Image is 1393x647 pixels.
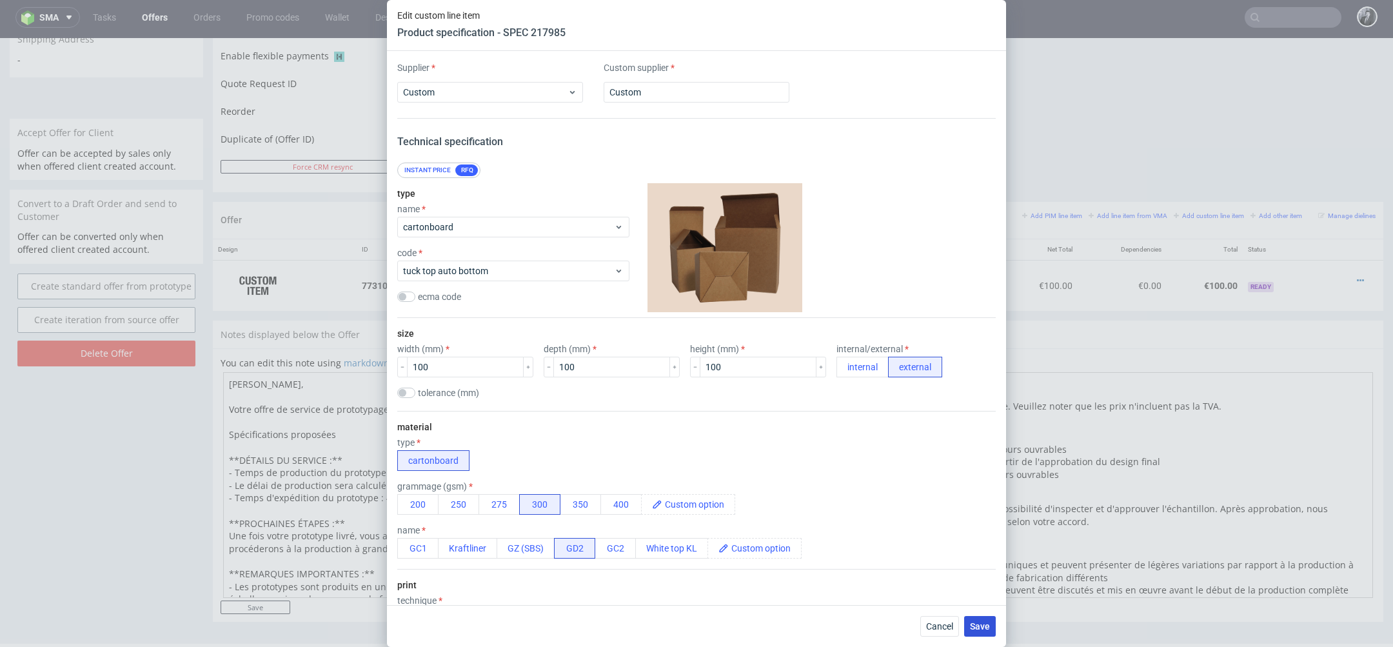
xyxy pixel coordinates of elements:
button: Kraftliner [438,538,497,559]
button: 200 [397,494,439,515]
label: print [397,580,417,590]
td: Duplicate of (Offer ID) [221,90,444,121]
label: ecma code [418,292,461,302]
label: height (mm) [690,344,745,354]
button: GD2 [554,538,595,559]
button: Cancel [920,616,959,637]
label: code [397,248,422,258]
label: depth (mm) [544,344,597,354]
a: CBOG-1 [459,257,486,266]
div: Notes displayed below the Offer [213,283,1383,311]
label: name [397,204,426,214]
input: mm [553,357,670,377]
span: Source: [433,257,486,266]
label: type [397,437,420,448]
div: RFQ [456,164,479,176]
th: ID [357,201,428,223]
button: 400 [600,494,642,515]
input: Enter custom supplier name [604,82,789,103]
img: cartonboard--tuck-top-auto-bottom--photo.png [647,183,802,312]
button: 275 [479,494,520,515]
input: Delete Offer [17,303,195,328]
td: Reorder [221,65,444,90]
th: Status [1243,201,1310,223]
label: tolerance (mm) [418,388,479,398]
th: Net Total [1002,201,1078,223]
input: Save [709,122,778,135]
td: 1 [873,222,925,273]
button: GZ (SBS) [497,538,555,559]
img: ico-item-custom-a8f9c3db6a5631ce2f509e228e8b95abde266dc4376634de7b166047de09ff05.png [226,232,290,264]
span: - [17,15,195,28]
th: Name [428,201,873,223]
span: Cancel [926,622,953,631]
label: Custom supplier [604,61,789,74]
span: tuck top auto bottom [403,264,614,277]
span: Technical specification [397,135,503,148]
td: Enable flexible payments [221,10,444,35]
input: mm [407,357,524,377]
th: Total [1167,201,1243,223]
button: GC1 [397,538,439,559]
span: Ready [1248,244,1274,254]
input: Save [221,562,290,576]
small: Add PIM line item [1022,174,1082,181]
td: Quote Request ID [221,35,444,65]
small: Add custom line item [1174,174,1244,181]
input: mm [700,357,816,377]
small: Add other item [1250,174,1302,181]
small: Manage dielines [1318,174,1376,181]
th: Design [213,201,357,223]
span: Custom [403,86,568,99]
small: Add line item from VMA [1089,174,1167,181]
strong: 773107 [362,243,393,253]
div: You can edit this note using [221,319,1376,562]
span: Save [970,622,990,631]
p: Offer can be converted only when offered client created account. [17,192,195,217]
button: 350 [560,494,601,515]
textarea: [PERSON_NAME], Votre offre de service de prototypage imprimé est prête. Veuillez noter que les pr... [223,334,796,560]
div: Accept Offer for Client [10,81,203,109]
button: 300 [519,494,560,515]
td: €0.00 [1078,222,1167,273]
button: Force CRM resync [221,122,424,135]
td: €100.00 [1167,222,1243,273]
span: Edit custom line item [397,10,566,21]
div: Instant price [399,164,456,176]
th: Unit Price [925,201,1001,223]
th: Quant. [873,201,925,223]
p: Offer can be accepted by sales only when offered client created account. [17,109,195,134]
span: Service de prototypage - Boîte produit à fond automatique renforcé personnalisable A30 (10 cm x 1... [433,228,627,241]
button: external [888,357,942,377]
div: Custom • Custom [433,228,868,268]
button: Save [964,616,996,637]
label: name [397,525,426,535]
label: Supplier [397,61,583,74]
button: internal [836,357,889,377]
span: Offer [221,177,242,187]
button: White top KL [635,538,708,559]
img: Hokodo [334,14,344,24]
span: cartonboard [403,221,614,234]
td: €100.00 [925,222,1001,273]
label: grammage (gsm) [397,481,473,492]
button: 250 [438,494,479,515]
label: size [397,328,414,339]
span: SPEC- 217985 [629,230,676,241]
div: Convert to a Draft Order and send to Customer [10,152,203,192]
a: Create iteration from source offer [17,269,195,295]
label: material [397,422,432,432]
label: internal/external [836,344,909,354]
th: Dependencies [1078,201,1167,223]
label: technique [397,595,442,606]
a: markdown [344,319,390,331]
button: GC2 [595,538,636,559]
header: Product specification - SPEC 217985 [397,26,566,40]
button: cartonboard [397,450,469,471]
label: type [397,188,415,199]
input: Only numbers [456,92,769,110]
a: Create standard offer from prototype [17,235,195,261]
label: width (mm) [397,344,450,354]
td: €100.00 [1002,222,1078,273]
